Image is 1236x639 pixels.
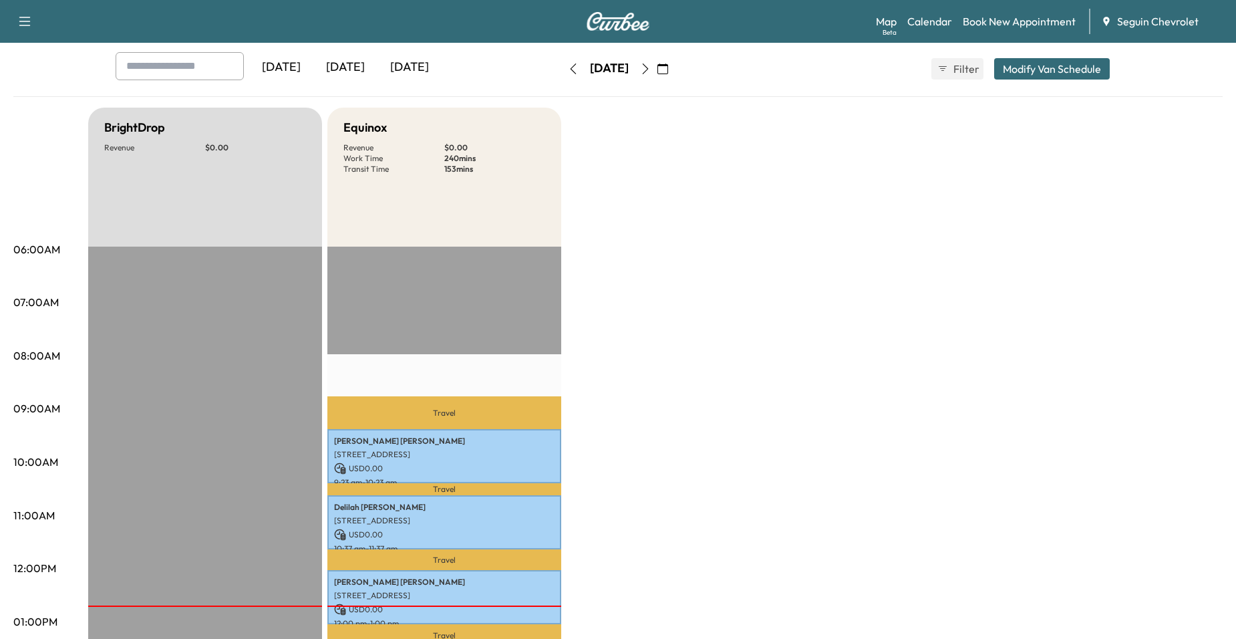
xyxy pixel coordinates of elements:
p: $ 0.00 [444,142,545,153]
p: 12:00PM [13,560,56,576]
p: Delilah [PERSON_NAME] [334,502,555,513]
p: $ 0.00 [205,142,306,153]
p: Travel [327,483,561,496]
p: USD 0.00 [334,529,555,541]
p: 9:23 am - 10:23 am [334,477,555,488]
p: Revenue [104,142,205,153]
p: Transit Time [343,164,444,174]
p: 240 mins [444,153,545,164]
button: Modify Van Schedule [994,58,1110,80]
p: 01:00PM [13,614,57,630]
div: [DATE] [313,52,377,83]
p: 153 mins [444,164,545,174]
p: 10:37 am - 11:37 am [334,543,555,554]
div: [DATE] [249,52,313,83]
div: [DATE] [377,52,442,83]
p: 06:00AM [13,241,60,257]
p: [PERSON_NAME] [PERSON_NAME] [334,577,555,588]
p: [STREET_ADDRESS] [334,449,555,460]
p: Revenue [343,142,444,153]
div: Beta [883,27,897,37]
p: 07:00AM [13,294,59,310]
p: 09:00AM [13,400,60,416]
p: [PERSON_NAME] [PERSON_NAME] [334,436,555,446]
p: Travel [327,549,561,570]
button: Filter [931,58,983,80]
p: USD 0.00 [334,604,555,616]
p: [STREET_ADDRESS] [334,515,555,526]
img: Curbee Logo [586,12,650,31]
h5: Equinox [343,118,387,137]
div: [DATE] [590,60,629,77]
a: Book New Appointment [963,13,1076,29]
p: USD 0.00 [334,463,555,475]
p: 11:00AM [13,507,55,523]
p: 12:00 pm - 1:00 pm [334,618,555,629]
p: Work Time [343,153,444,164]
p: [STREET_ADDRESS] [334,590,555,601]
p: Travel [327,396,561,428]
p: 10:00AM [13,454,58,470]
a: Calendar [907,13,952,29]
h5: BrightDrop [104,118,165,137]
span: Filter [953,61,977,77]
a: MapBeta [876,13,897,29]
p: 08:00AM [13,348,60,364]
span: Seguin Chevrolet [1117,13,1199,29]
